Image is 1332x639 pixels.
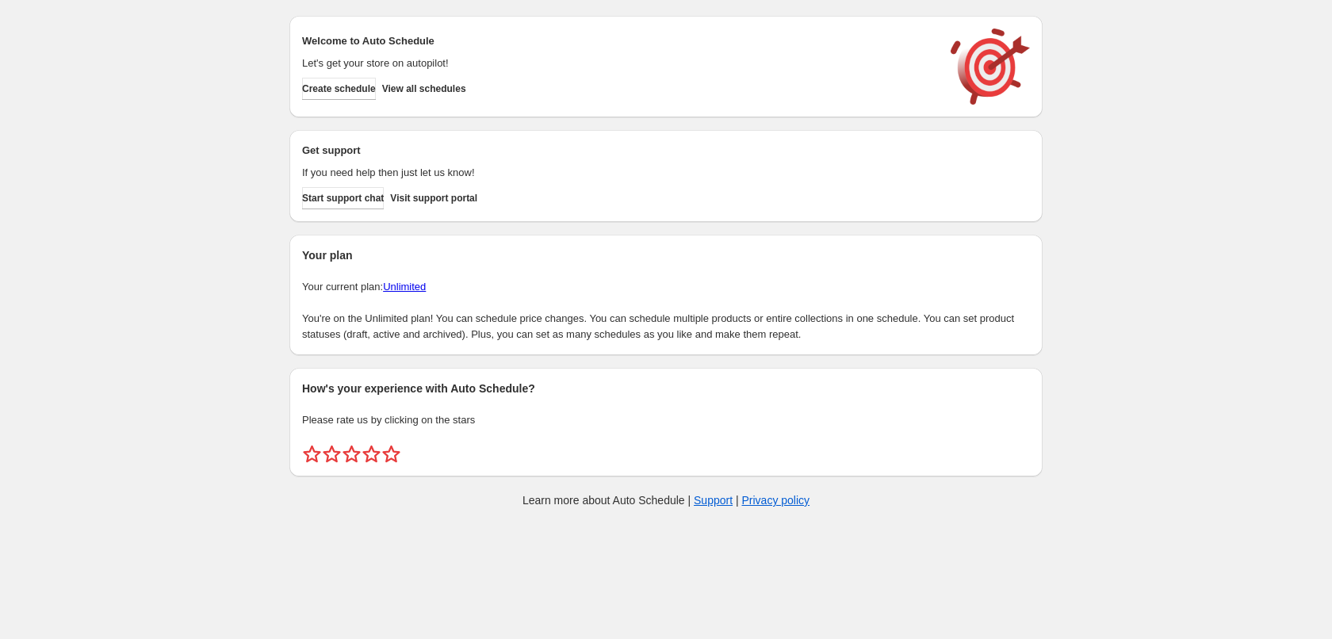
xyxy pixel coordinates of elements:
h2: Your plan [302,247,1030,263]
span: Create schedule [302,82,376,95]
p: Let's get your store on autopilot! [302,55,935,71]
a: Privacy policy [742,494,810,507]
p: Please rate us by clicking on the stars [302,412,1030,428]
a: Visit support portal [390,187,477,209]
h2: Welcome to Auto Schedule [302,33,935,49]
span: Visit support portal [390,192,477,205]
p: Your current plan: [302,279,1030,295]
a: Unlimited [383,281,426,293]
span: Start support chat [302,192,384,205]
span: View all schedules [382,82,466,95]
p: Learn more about Auto Schedule | | [522,492,810,508]
button: View all schedules [382,78,466,100]
a: Support [694,494,733,507]
button: Create schedule [302,78,376,100]
p: If you need help then just let us know! [302,165,935,181]
h2: Get support [302,143,935,159]
p: You're on the Unlimited plan! You can schedule price changes. You can schedule multiple products ... [302,311,1030,342]
a: Start support chat [302,187,384,209]
h2: How's your experience with Auto Schedule? [302,381,1030,396]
